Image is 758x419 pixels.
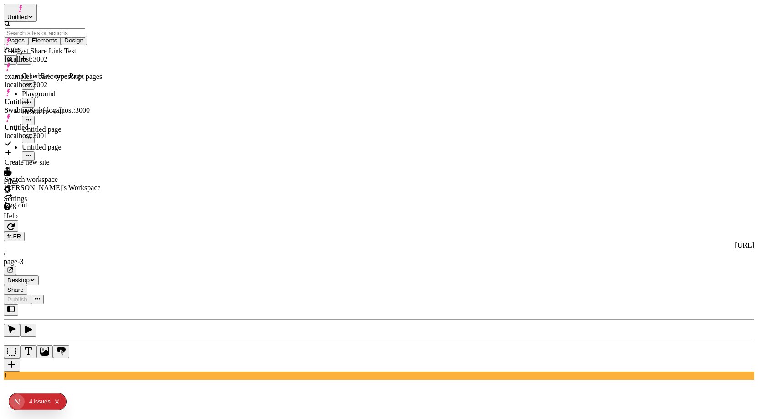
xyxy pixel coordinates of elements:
[4,195,113,203] div: Settings
[4,372,754,380] div: J
[5,158,102,166] div: Create new site
[4,295,31,304] button: Publish
[4,177,113,186] div: Files
[5,98,102,106] div: Untitled
[20,345,36,358] button: Text
[5,106,102,114] div: 8wabinq6mbf.localhost:3000
[5,201,102,209] div: Log out
[7,233,21,240] span: fr-FR
[4,4,37,22] button: Untitled
[5,72,102,81] div: examples - basic typescript pages
[5,124,102,132] div: Untitled
[5,47,102,55] div: Catalyst Share Link Test
[5,55,102,63] div: localhost:3002
[4,285,27,295] button: Share
[4,275,39,285] button: Desktop
[4,249,754,258] div: /
[36,345,53,358] button: Image
[5,176,102,184] div: Switch workspace
[4,36,28,45] button: Pages
[7,277,30,284] span: Desktop
[7,286,24,293] span: Share
[4,345,20,358] button: Box
[4,7,133,16] p: Cookie Test Route
[5,184,102,192] div: [PERSON_NAME]'s Workspace
[5,38,102,209] div: Suggestions
[4,212,113,220] div: Help
[4,232,25,241] button: Open locale picker
[5,132,102,140] div: localhost:3001
[4,241,754,249] div: [URL]
[4,45,113,53] div: Pages
[5,81,102,89] div: localhost:3002
[5,28,85,38] input: Search sites or actions
[4,258,754,266] div: page-3
[7,14,28,21] span: Untitled
[7,296,27,303] span: Publish
[53,345,69,358] button: Button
